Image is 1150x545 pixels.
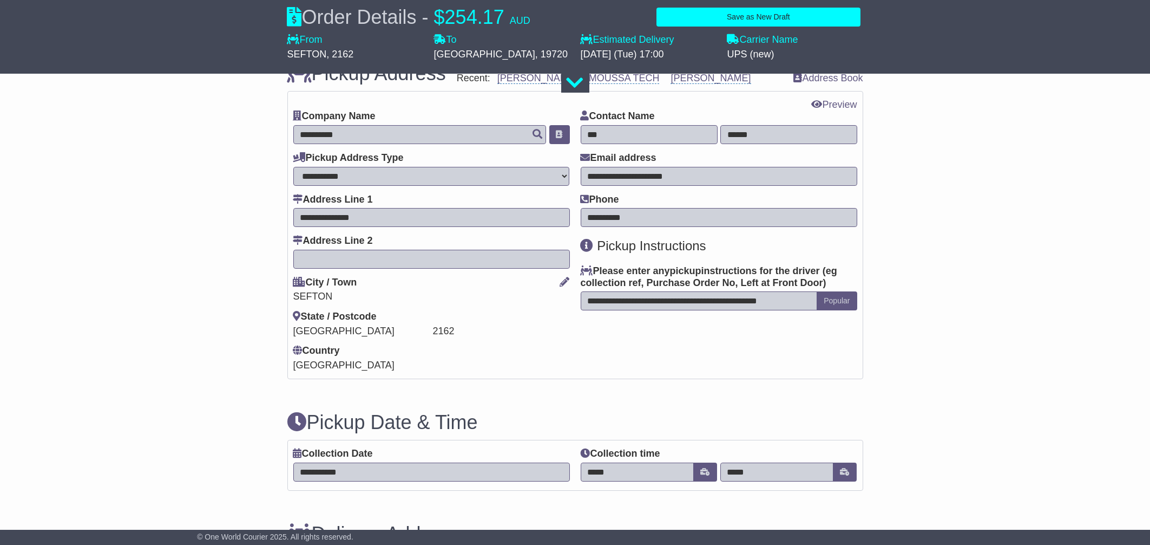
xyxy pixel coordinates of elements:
[293,235,373,247] label: Address Line 2
[581,152,656,164] label: Email address
[434,6,445,28] span: $
[434,49,535,60] span: [GEOGRAPHIC_DATA]
[510,15,530,26] span: AUD
[793,73,863,85] a: Address Book
[727,34,798,46] label: Carrier Name
[581,448,660,460] label: Collection time
[293,111,376,122] label: Company Name
[581,111,655,122] label: Contact Name
[293,326,430,338] div: [GEOGRAPHIC_DATA]
[445,6,504,28] span: 254.17
[535,49,568,60] span: , 19720
[811,99,857,110] a: Preview
[287,5,530,29] div: Order Details -
[326,49,353,60] span: , 2162
[656,8,860,27] button: Save as New Draft
[293,152,404,164] label: Pickup Address Type
[581,265,857,289] label: Please enter any instructions for the driver ( )
[287,523,458,545] h3: Delivery Address
[597,238,706,253] span: Pickup Instructions
[293,277,357,289] label: City / Town
[293,194,373,206] label: Address Line 1
[293,360,395,371] span: [GEOGRAPHIC_DATA]
[287,34,323,46] label: From
[293,311,377,323] label: State / Postcode
[434,34,457,46] label: To
[727,49,863,61] div: UPS (new)
[293,448,373,460] label: Collection Date
[581,34,717,46] label: Estimated Delivery
[433,326,570,338] div: 2162
[581,194,619,206] label: Phone
[293,291,570,303] div: SEFTON
[581,265,837,288] span: eg collection ref, Purchase Order No, Left at Front Door
[817,291,857,310] button: Popular
[197,533,353,541] span: © One World Courier 2025. All rights reserved.
[287,412,863,433] h3: Pickup Date & Time
[581,49,717,61] div: [DATE] (Tue) 17:00
[287,49,327,60] span: SEFTON
[293,345,340,357] label: Country
[670,265,701,276] span: pickup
